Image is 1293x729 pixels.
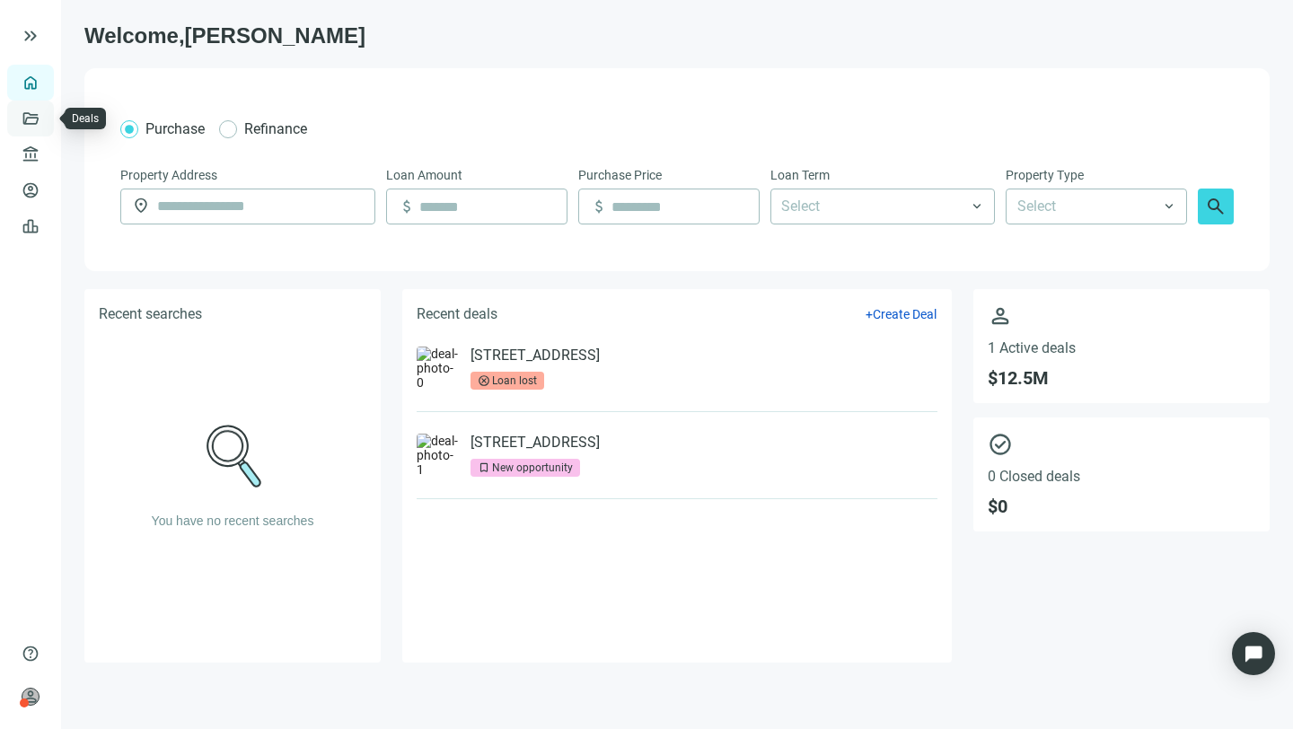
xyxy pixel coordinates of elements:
span: person [988,303,1255,329]
span: location_on [132,197,150,215]
h5: Recent deals [417,303,497,325]
span: check_circle [988,432,1255,457]
span: help [22,645,40,663]
span: You have no recent searches [152,514,314,528]
div: Loan lost [492,372,537,390]
span: person [22,688,40,706]
button: search [1198,189,1234,224]
span: $ 12.5M [988,367,1255,389]
h1: Welcome, [PERSON_NAME] [84,22,1270,50]
span: cancel [478,374,490,387]
button: keyboard_double_arrow_right [20,25,41,47]
div: Open Intercom Messenger [1232,632,1275,675]
span: + [866,307,873,321]
span: Property Type [1006,165,1084,185]
span: Refinance [244,120,307,137]
h5: Recent searches [99,303,202,325]
span: 0 Closed deals [988,468,1255,485]
span: $ 0 [988,496,1255,517]
img: deal-photo-1 [417,434,460,477]
div: New opportunity [492,459,573,477]
button: +Create Deal [865,306,937,322]
span: Loan Amount [386,165,462,185]
span: Purchase Price [578,165,662,185]
a: [STREET_ADDRESS] [471,434,600,452]
span: Purchase [145,120,205,137]
span: bookmark [478,461,490,474]
span: Property Address [120,165,217,185]
span: Loan Term [770,165,830,185]
span: attach_money [398,198,416,215]
a: [STREET_ADDRESS] [471,347,600,364]
span: account_balance [22,145,34,163]
span: attach_money [590,198,608,215]
span: 1 Active deals [988,339,1255,356]
span: search [1205,196,1227,217]
span: Create Deal [873,307,937,321]
img: deal-photo-0 [417,347,460,390]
